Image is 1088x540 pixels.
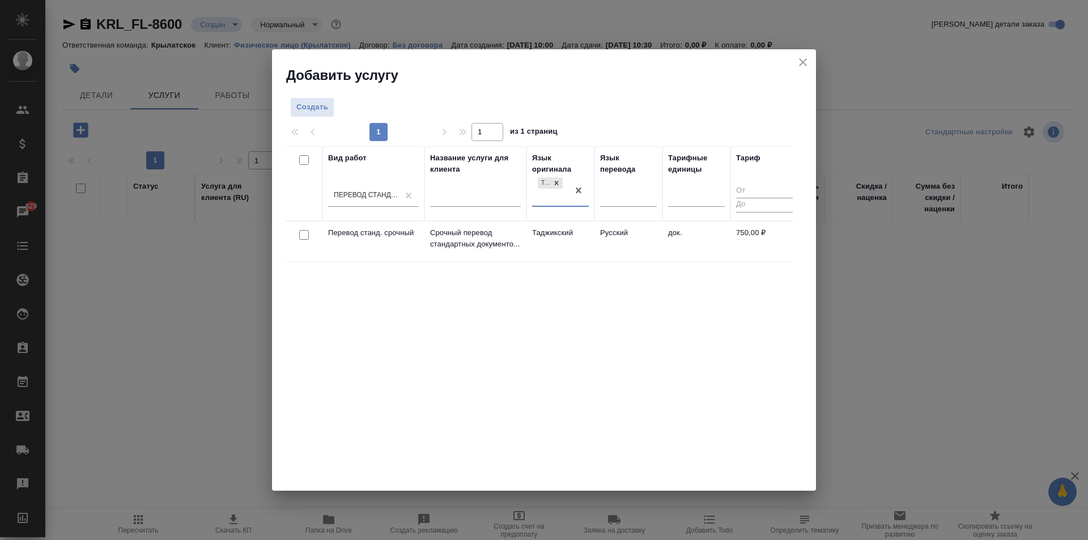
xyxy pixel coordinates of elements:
td: Таджикский [526,222,594,261]
span: из 1 страниц [510,125,558,141]
input: От [736,184,793,198]
td: док. [662,222,730,261]
button: close [794,54,811,71]
button: Создать [290,97,334,117]
div: Вид работ [328,152,367,164]
span: Создать [296,101,328,114]
div: Язык оригинала [532,152,589,175]
div: Язык перевода [600,152,657,175]
h2: Добавить услугу [286,66,816,84]
td: 750,00 ₽ [730,222,798,261]
div: Таджикский [538,177,550,189]
div: Название услуги для клиента [430,152,521,175]
td: Русский [594,222,662,261]
div: Перевод станд. срочный [334,190,399,200]
p: Срочный перевод стандартных документо... [430,227,521,250]
div: Таджикский [537,176,564,190]
div: Тарифные единицы [668,152,725,175]
input: До [736,198,793,212]
p: Перевод станд. срочный [328,227,419,239]
div: Тариф [736,152,760,164]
